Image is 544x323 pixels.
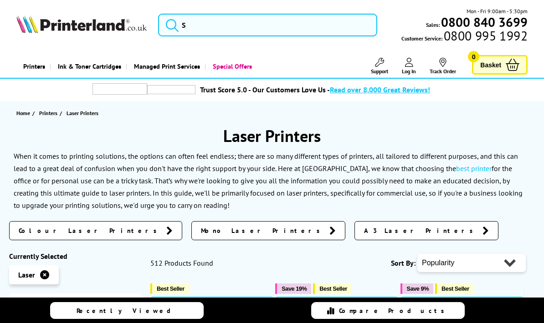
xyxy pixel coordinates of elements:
a: Home [16,108,32,118]
span: Best Seller [319,285,347,292]
div: Currently Selected [9,252,141,261]
span: 512 Products Found [150,258,213,267]
button: Best Seller [435,283,474,294]
span: Colour Laser Printers [19,226,162,235]
a: Recently Viewed [50,302,203,319]
button: Best Seller [313,283,352,294]
a: Basket 0 [472,55,528,75]
a: Colour Laser Printers [9,221,182,240]
span: Sort By: [391,258,416,267]
a: Support [371,58,388,75]
a: Ink & Toner Cartridges [50,55,126,78]
span: Compare Products [339,307,449,315]
span: Laser Printers [67,110,98,116]
span: 0800 995 1992 [442,31,528,40]
span: Customer Service: [401,31,528,43]
span: Support [371,68,388,75]
span: Mono Laser Printers [201,226,325,235]
a: Managed Print Services [126,55,205,78]
a: Printerland Logo [16,15,147,35]
span: Basket [480,59,501,71]
a: best printer [456,164,492,173]
button: Best Seller [150,283,189,294]
input: S [158,14,377,36]
a: Printers [39,108,60,118]
a: Special Offers [205,55,257,78]
a: Printers [16,55,50,78]
a: Log In [402,58,416,75]
span: Read over 8,000 Great Reviews! [330,85,430,94]
span: Sales: [426,20,440,29]
span: A3 Laser Printers [364,226,478,235]
a: Trust Score 5.0 - Our Customers Love Us -Read over 8,000 Great Reviews! [200,85,430,94]
span: Laser [18,270,35,279]
span: Save 9% [407,285,429,292]
span: Best Seller [441,285,469,292]
a: 0800 840 3699 [440,18,528,26]
a: Mono Laser Printers [191,221,345,240]
span: Best Seller [157,285,185,292]
img: Printerland Logo [16,15,147,33]
span: Ink & Toner Cartridges [58,55,121,78]
a: Compare Products [311,302,464,319]
button: Save 9% [400,283,433,294]
button: Save 19% [275,283,311,294]
p: When it comes to printing solutions, the options can often feel endless; there are so many differ... [14,151,523,210]
a: Track Order [430,58,456,75]
h1: Laser Printers [9,125,535,146]
a: A3 Laser Printers [354,221,498,240]
span: Save 19% [282,285,307,292]
span: Log In [402,68,416,75]
span: 0 [468,51,479,62]
b: 0800 840 3699 [441,14,528,30]
span: Recently Viewed [77,307,180,315]
span: Mon - Fri 9:00am - 5:30pm [467,7,528,15]
img: trustpilot rating [92,83,147,95]
span: Printers [39,108,57,118]
img: trustpilot rating [147,85,195,94]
